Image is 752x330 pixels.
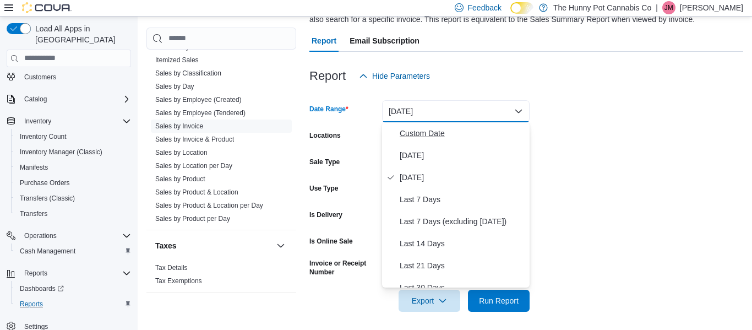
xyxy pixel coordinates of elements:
span: Transfers (Classic) [20,194,75,203]
span: Feedback [468,2,502,13]
a: Transfers [15,207,52,220]
span: Catalog [24,95,47,104]
button: Catalog [2,91,135,107]
a: Purchase Orders [15,176,74,190]
span: Inventory Manager (Classic) [15,145,131,159]
button: Reports [2,266,135,281]
button: Manifests [11,160,135,175]
a: Sales by Location per Day [155,162,232,170]
span: Dashboards [20,284,64,293]
span: Purchase Orders [15,176,131,190]
a: Inventory Manager (Classic) [15,145,107,159]
label: Sale Type [309,158,340,166]
button: Customers [2,68,135,84]
h3: Report [309,69,346,83]
button: Taxes [274,239,287,252]
span: Hide Parameters [372,71,430,82]
a: Sales by Employee (Created) [155,96,242,104]
a: Tax Details [155,264,188,272]
span: JM [664,1,673,14]
h3: Taxes [155,240,177,251]
span: Transfers [15,207,131,220]
span: Sales by Product per Day [155,214,230,223]
img: Cova [22,2,72,13]
span: Itemized Sales [155,56,199,64]
span: Report [312,30,336,52]
span: Sales by Product & Location [155,188,238,197]
a: Manifests [15,161,52,174]
span: Transfers (Classic) [15,192,131,205]
span: Last 7 Days (excluding [DATE]) [400,215,525,228]
p: | [656,1,658,14]
span: Sales by Invoice & Product [155,135,234,144]
button: Operations [20,229,61,242]
span: Operations [20,229,131,242]
a: Cash Management [15,245,80,258]
label: Locations [309,131,341,140]
span: Last 30 Days [400,281,525,294]
label: Is Delivery [309,210,342,219]
span: Inventory Count [15,130,131,143]
span: Last 14 Days [400,237,525,250]
p: The Hunny Pot Cannabis Co [553,1,651,14]
span: Customers [24,73,56,82]
a: Sales by Invoice & Product [155,136,234,143]
span: Export [405,290,454,312]
span: Sales by Invoice [155,122,203,131]
span: Purchase Orders [20,178,70,187]
span: Reports [20,267,131,280]
span: Load All Apps in [GEOGRAPHIC_DATA] [31,23,131,45]
span: Manifests [20,163,48,172]
span: Inventory [20,115,131,128]
a: Reports [15,297,47,311]
span: [DATE] [400,149,525,162]
span: Operations [24,231,57,240]
span: Run Report [479,295,519,306]
label: Date Range [309,105,348,113]
a: Customers [20,71,61,84]
div: Jesse McGean [662,1,675,14]
a: Sales by Location [155,149,208,156]
button: Hide Parameters [355,65,434,87]
span: Inventory Count [20,132,67,141]
span: Sales by Employee (Created) [155,95,242,104]
span: Custom Date [400,127,525,140]
span: Email Subscription [350,30,419,52]
input: Dark Mode [510,2,533,14]
button: Operations [2,228,135,244]
a: Sales by Product & Location per Day [155,202,263,209]
a: Sales by Product [155,175,205,183]
span: Customers [20,69,131,83]
button: Cash Management [11,244,135,259]
label: Use Type [309,184,338,193]
button: Inventory [2,113,135,129]
button: Catalog [20,93,51,106]
a: Sales by Classification [155,69,221,77]
span: Last 21 Days [400,259,525,272]
p: [PERSON_NAME] [680,1,743,14]
button: Export [399,290,460,312]
span: Sales by Day [155,82,194,91]
span: Reports [24,269,47,278]
a: Dashboards [11,281,135,296]
div: Sales [146,40,296,230]
div: Taxes [146,261,296,292]
a: Transfers (Classic) [15,192,79,205]
span: Sales by Classification [155,69,221,78]
a: Tax Exemptions [155,277,202,285]
span: Sales by Product & Location per Day [155,201,263,210]
button: Transfers [11,206,135,221]
button: Inventory Count [11,129,135,144]
span: Reports [15,297,131,311]
span: [DATE] [400,171,525,184]
a: Sales by Day [155,83,194,90]
a: Dashboards [15,282,68,295]
span: Manifests [15,161,131,174]
span: Cash Management [15,245,131,258]
button: Inventory [20,115,56,128]
div: Select listbox [382,122,530,288]
span: Catalog [20,93,131,106]
span: Last 7 Days [400,193,525,206]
